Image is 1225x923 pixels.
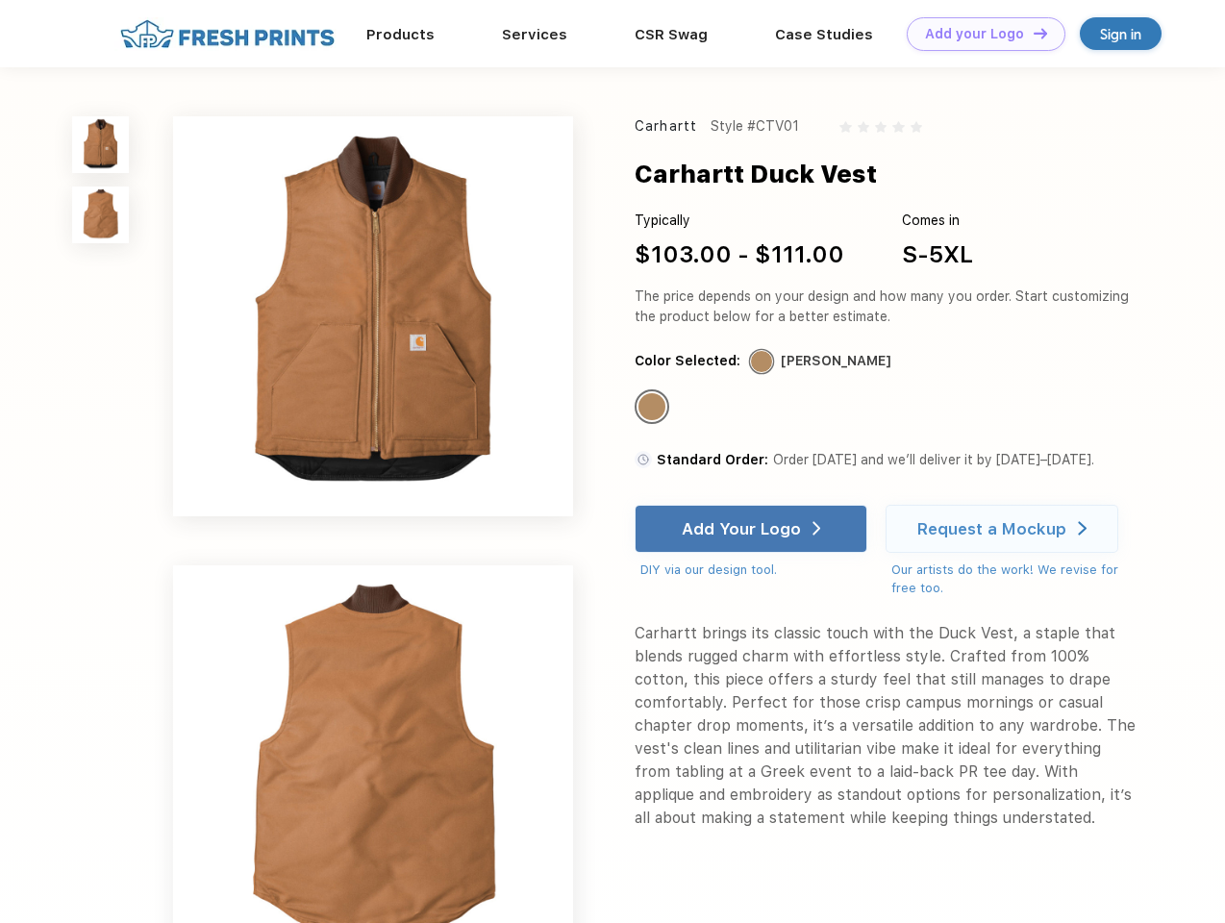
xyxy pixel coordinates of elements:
div: Typically [635,211,844,231]
img: gray_star.svg [858,121,869,133]
img: func=resize&h=640 [173,116,573,516]
img: gray_star.svg [892,121,904,133]
div: Sign in [1100,23,1141,45]
img: gray_star.svg [839,121,851,133]
div: Add Your Logo [682,519,801,538]
img: gray_star.svg [911,121,922,133]
div: [PERSON_NAME] [781,351,891,371]
span: Order [DATE] and we’ll deliver it by [DATE]–[DATE]. [773,452,1094,467]
div: Comes in [902,211,973,231]
img: DT [1034,28,1047,38]
span: Standard Order: [657,452,768,467]
img: standard order [635,451,652,468]
div: Our artists do the work! We revise for free too. [891,561,1137,598]
img: func=resize&h=100 [72,187,129,243]
div: Carhartt Brown [638,393,665,420]
img: white arrow [812,521,821,536]
img: fo%20logo%202.webp [114,17,340,51]
div: Style #CTV01 [711,116,799,137]
div: $103.00 - $111.00 [635,237,844,272]
div: Carhartt brings its classic touch with the Duck Vest, a staple that blends rugged charm with effo... [635,622,1137,830]
div: S-5XL [902,237,973,272]
div: Color Selected: [635,351,740,371]
a: Sign in [1080,17,1162,50]
div: Carhartt [635,116,697,137]
div: Request a Mockup [917,519,1066,538]
div: DIY via our design tool. [640,561,867,580]
img: func=resize&h=100 [72,116,129,173]
a: Products [366,26,435,43]
div: Add your Logo [925,26,1024,42]
img: white arrow [1078,521,1087,536]
div: The price depends on your design and how many you order. Start customizing the product below for ... [635,287,1137,327]
div: Carhartt Duck Vest [635,156,877,192]
img: gray_star.svg [875,121,887,133]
